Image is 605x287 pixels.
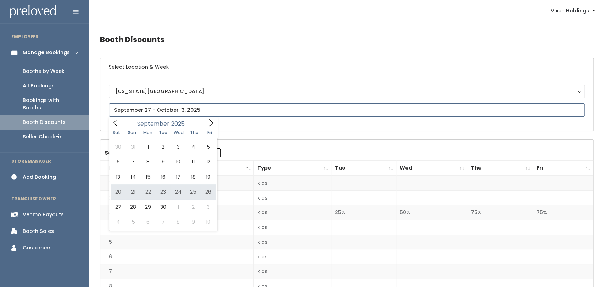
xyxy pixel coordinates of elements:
th: Thu: activate to sort column ascending [467,161,533,176]
span: September 22, 2025 [141,184,156,199]
input: September 27 - October 3, 2025 [109,103,585,117]
div: Booths by Week [23,68,65,75]
span: September 18, 2025 [186,170,201,184]
div: Add Booking [23,173,56,181]
th: Type: activate to sort column ascending [254,161,331,176]
span: September 28, 2025 [125,200,140,214]
span: September 4, 2025 [186,139,201,154]
span: Tue [155,131,171,135]
td: 4 [100,220,254,235]
span: September [137,121,169,127]
div: All Bookings [23,82,55,90]
span: Wed [171,131,186,135]
div: Booth Sales [23,228,54,235]
span: October 7, 2025 [156,214,170,229]
span: September 15, 2025 [141,170,156,184]
span: September 1, 2025 [141,139,156,154]
span: Vixen Holdings [551,7,589,15]
th: Wed: activate to sort column ascending [396,161,467,176]
div: Bookings with Booths [23,97,77,111]
span: September 29, 2025 [141,200,156,214]
td: 3 [100,205,254,220]
td: kids [254,220,331,235]
span: Sun [124,131,140,135]
span: August 31, 2025 [125,139,140,154]
td: 7 [100,264,254,279]
span: October 1, 2025 [170,200,185,214]
input: Year [169,119,191,128]
span: September 27, 2025 [111,200,125,214]
span: October 2, 2025 [186,200,201,214]
td: 1 [100,176,254,190]
span: October 4, 2025 [111,214,125,229]
span: September 2, 2025 [156,139,170,154]
span: September 26, 2025 [201,184,215,199]
span: September 6, 2025 [111,154,125,169]
td: kids [254,249,331,264]
td: 6 [100,249,254,264]
div: Booth Discounts [23,119,66,126]
img: preloved logo [10,5,56,19]
div: Customers [23,244,52,252]
span: September 30, 2025 [156,200,170,214]
span: October 10, 2025 [201,214,215,229]
th: Tue: activate to sort column ascending [331,161,396,176]
th: Fri: activate to sort column ascending [533,161,593,176]
td: 75% [533,205,593,220]
span: October 5, 2025 [125,214,140,229]
div: Seller Check-in [23,133,63,140]
span: September 21, 2025 [125,184,140,199]
div: Venmo Payouts [23,211,64,218]
span: September 10, 2025 [170,154,185,169]
span: September 12, 2025 [201,154,215,169]
span: Thu [186,131,202,135]
span: September 17, 2025 [170,170,185,184]
td: 5 [100,235,254,249]
div: [US_STATE][GEOGRAPHIC_DATA] [116,87,578,95]
td: kids [254,205,331,220]
td: kids [254,264,331,279]
td: kids [254,235,331,249]
td: 50% [396,205,467,220]
span: September 13, 2025 [111,170,125,184]
a: Vixen Holdings [544,3,602,18]
button: [US_STATE][GEOGRAPHIC_DATA] [109,85,585,98]
span: October 8, 2025 [170,214,185,229]
span: September 7, 2025 [125,154,140,169]
span: October 6, 2025 [141,214,156,229]
span: September 16, 2025 [156,170,170,184]
span: September 23, 2025 [156,184,170,199]
span: Mon [140,131,156,135]
h4: Booth Discounts [100,30,594,49]
span: September 5, 2025 [201,139,215,154]
span: September 24, 2025 [170,184,185,199]
h6: Select Location & Week [100,58,593,76]
span: September 3, 2025 [170,139,185,154]
span: Fri [202,131,218,135]
span: September 14, 2025 [125,170,140,184]
td: 75% [467,205,533,220]
span: August 30, 2025 [111,139,125,154]
span: September 25, 2025 [186,184,201,199]
td: 2 [100,190,254,205]
th: Booth Number: activate to sort column descending [100,161,254,176]
span: October 9, 2025 [186,214,201,229]
label: Search: [105,148,221,157]
td: kids [254,176,331,190]
td: kids [254,190,331,205]
span: September 8, 2025 [141,154,156,169]
div: Manage Bookings [23,49,70,56]
span: Sat [109,131,124,135]
span: September 19, 2025 [201,170,215,184]
span: October 3, 2025 [201,200,215,214]
td: 25% [331,205,396,220]
span: September 9, 2025 [156,154,170,169]
span: September 20, 2025 [111,184,125,199]
span: September 11, 2025 [186,154,201,169]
